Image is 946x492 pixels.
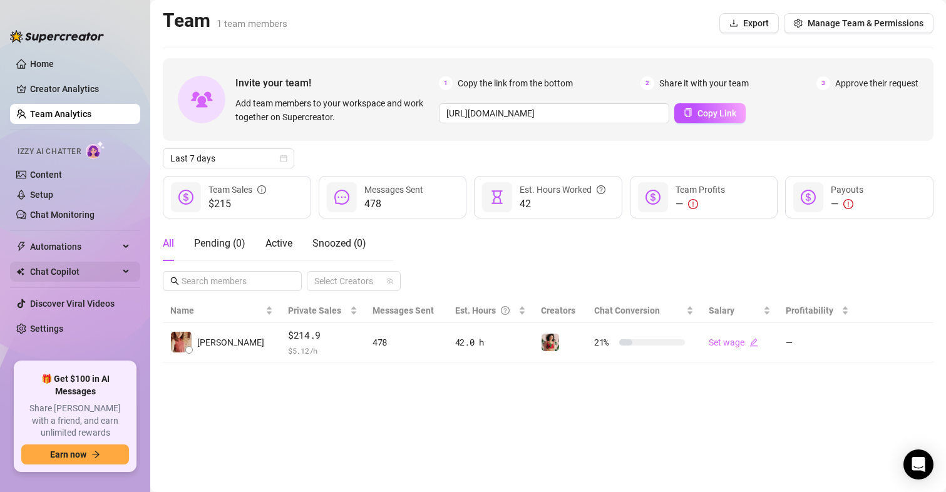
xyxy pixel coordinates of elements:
[312,237,366,249] span: Snoozed ( 0 )
[843,199,853,209] span: exclamation-circle
[640,76,654,90] span: 2
[170,149,287,168] span: Last 7 days
[30,170,62,180] a: Content
[30,79,130,99] a: Creator Analytics
[594,305,660,315] span: Chat Conversion
[171,332,192,352] img: Makiyah Belle
[208,183,266,197] div: Team Sales
[16,242,26,252] span: thunderbolt
[709,305,734,315] span: Salary
[30,324,63,334] a: Settings
[816,76,830,90] span: 3
[30,210,95,220] a: Chat Monitoring
[30,299,115,309] a: Discover Viral Videos
[21,444,129,464] button: Earn nowarrow-right
[542,334,559,351] img: maki
[91,450,100,459] span: arrow-right
[30,59,54,69] a: Home
[676,197,725,212] div: —
[778,323,856,362] td: —
[30,237,119,257] span: Automations
[455,304,516,317] div: Est. Hours
[217,18,287,29] span: 1 team members
[597,183,605,197] span: question-circle
[501,304,510,317] span: question-circle
[743,18,769,28] span: Export
[709,337,758,347] a: Set wageedit
[831,197,863,212] div: —
[719,13,779,33] button: Export
[334,190,349,205] span: message
[86,141,105,159] img: AI Chatter
[10,30,104,43] img: logo-BBDzfeDw.svg
[373,305,434,315] span: Messages Sent
[729,19,738,28] span: download
[235,96,434,124] span: Add team members to your workspace and work together on Supercreator.
[163,299,280,323] th: Name
[801,190,816,205] span: dollar-circle
[794,19,803,28] span: setting
[163,236,174,251] div: All
[235,75,439,91] span: Invite your team!
[373,336,440,349] div: 478
[50,449,86,459] span: Earn now
[749,338,758,347] span: edit
[163,9,287,33] h2: Team
[257,183,266,197] span: info-circle
[194,236,245,251] div: Pending ( 0 )
[676,185,725,195] span: Team Profits
[688,199,698,209] span: exclamation-circle
[490,190,505,205] span: hourglass
[170,304,263,317] span: Name
[265,237,292,249] span: Active
[288,344,357,357] span: $ 5.12 /h
[30,109,91,119] a: Team Analytics
[21,373,129,397] span: 🎁 Get $100 in AI Messages
[786,305,833,315] span: Profitability
[364,185,423,195] span: Messages Sent
[280,155,287,162] span: calendar
[18,146,81,158] span: Izzy AI Chatter
[30,190,53,200] a: Setup
[439,76,453,90] span: 1
[831,185,863,195] span: Payouts
[455,336,526,349] div: 42.0 h
[684,108,692,117] span: copy
[520,197,605,212] span: 42
[170,277,179,285] span: search
[808,18,923,28] span: Manage Team & Permissions
[903,449,933,479] div: Open Intercom Messenger
[784,13,933,33] button: Manage Team & Permissions
[178,190,193,205] span: dollar-circle
[288,305,341,315] span: Private Sales
[533,299,587,323] th: Creators
[197,336,264,349] span: [PERSON_NAME]
[645,190,661,205] span: dollar-circle
[594,336,614,349] span: 21 %
[458,76,573,90] span: Copy the link from the bottom
[21,402,129,439] span: Share [PERSON_NAME] with a friend, and earn unlimited rewards
[520,183,605,197] div: Est. Hours Worked
[835,76,918,90] span: Approve their request
[16,267,24,276] img: Chat Copilot
[386,277,394,285] span: team
[288,328,357,343] span: $214.9
[364,197,423,212] span: 478
[697,108,736,118] span: Copy Link
[182,274,284,288] input: Search members
[659,76,749,90] span: Share it with your team
[674,103,746,123] button: Copy Link
[208,197,266,212] span: $215
[30,262,119,282] span: Chat Copilot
